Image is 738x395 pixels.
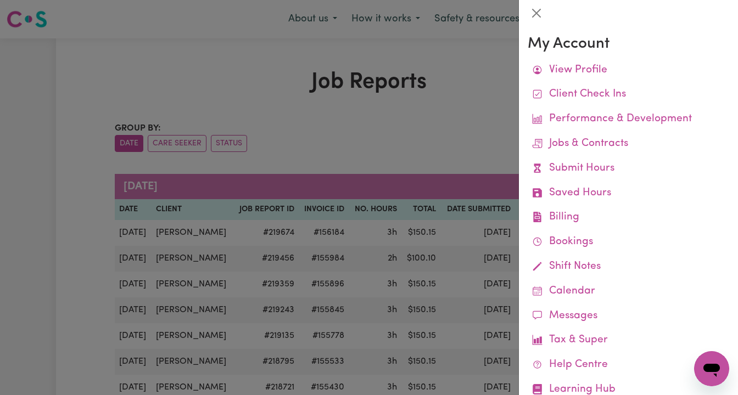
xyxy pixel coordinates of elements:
[528,132,729,156] a: Jobs & Contracts
[528,304,729,329] a: Messages
[528,205,729,230] a: Billing
[528,279,729,304] a: Calendar
[528,353,729,377] a: Help Centre
[528,82,729,107] a: Client Check Ins
[528,181,729,206] a: Saved Hours
[528,107,729,132] a: Performance & Development
[528,156,729,181] a: Submit Hours
[528,328,729,353] a: Tax & Super
[528,58,729,83] a: View Profile
[528,230,729,255] a: Bookings
[528,35,729,54] h3: My Account
[528,255,729,279] a: Shift Notes
[528,4,545,22] button: Close
[694,351,729,386] iframe: Button to launch messaging window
